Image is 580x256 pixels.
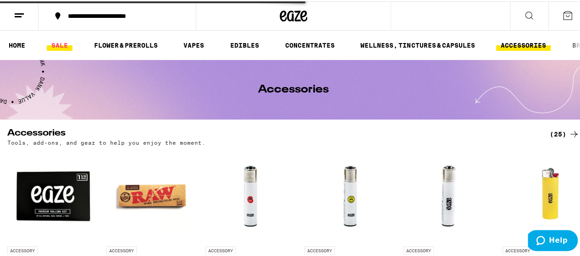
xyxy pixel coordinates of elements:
h2: Accessories [7,127,535,138]
h1: Accessories [258,83,329,94]
a: WELLNESS, TINCTURES & CAPSULES [356,38,479,49]
img: Eaze Accessories - Eaze Rolling Papers [7,149,99,240]
p: ACCESSORY [106,245,137,253]
a: HOME [4,38,30,49]
p: ACCESSORY [403,245,434,253]
a: FLOWER & PREROLLS [89,38,162,49]
img: Eaze Accessories - White Eaze Clipper Lighter [403,149,495,240]
img: RAW - 1 1/4" Classic Rolling Papers [106,149,198,240]
p: ACCESSORY [304,245,335,253]
a: EDIBLES [226,38,264,49]
img: Eaze Accessories - Smiley Clipper Lighter [304,149,396,240]
p: Tools, add-ons, and gear to help you enjoy the moment. [7,138,205,144]
p: ACCESSORY [503,245,533,253]
p: ACCESSORY [7,245,38,253]
a: SALE [47,38,72,49]
p: ACCESSORY [205,245,236,253]
a: ACCESSORIES [496,38,551,49]
a: CONCENTRATES [281,38,339,49]
iframe: Opens a widget where you can find more information [528,229,578,251]
img: Eaze Accessories - Mouth Clipper Lighter [205,149,297,240]
a: VAPES [179,38,209,49]
a: (25) [550,127,580,138]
